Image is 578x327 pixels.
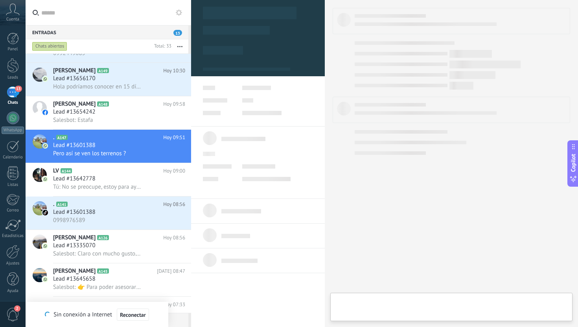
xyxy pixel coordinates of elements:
span: [DATE] 08:47 [157,267,185,275]
span: [PERSON_NAME] [53,100,96,108]
span: Salesbot: 👉 Para poder asesorarte mejor, por favor elige una opción: 1️⃣ Quiero más información 2... [53,283,142,291]
span: Lead #13335070 [53,242,96,250]
span: 2 [14,305,20,312]
span: Hoy 09:51 [163,134,185,141]
span: Hola podríamos conocer en 15 días el proyecto?.. [DATE] [53,83,142,90]
img: icon [42,277,48,282]
div: Chats abiertos [32,42,67,51]
img: icon [42,110,48,115]
span: Hoy 09:00 [163,167,185,175]
div: Leads [2,75,24,80]
img: icon [42,143,48,149]
div: Chats [2,100,24,105]
div: Ajustes [2,261,24,266]
span: Salesbot: Claro con mucho gusto. Estoy pendiente. Que tenga una excelente tarde [53,250,142,257]
span: 13 [15,86,22,92]
span: A141 [56,202,68,207]
a: avataricon[PERSON_NAME]A148Hoy 09:58Lead #13654242Salesbot: Estafa [26,96,191,129]
div: Entradas [26,25,188,39]
span: Lead #13642778 [53,175,96,183]
span: A147 [56,135,68,140]
span: Lead #13601388 [53,208,96,216]
span: Hoy 09:58 [163,100,185,108]
span: . [53,134,55,141]
div: Sin conexión a Internet [45,308,149,321]
span: [PERSON_NAME] [53,301,96,309]
span: [PERSON_NAME] [53,267,96,275]
a: avataricon.A141Hoy 08:56Lead #136013880998976589 [26,197,191,230]
span: Pero así se ven los terrenos ? [53,150,126,157]
a: avataricon[PERSON_NAME]A149Hoy 10:30Lead #13656170Hola podríamos conocer en 15 días el proyecto?.... [26,63,191,96]
img: icon [42,210,48,215]
div: Estadísticas [2,233,24,239]
span: Lead #13601388 [53,141,96,149]
span: 0998976589 [53,217,85,224]
span: A126 [97,235,109,240]
a: avataricon.A147Hoy 09:51Lead #13601388Pero así se ven los terrenos ? [26,130,191,163]
div: Panel [2,47,24,52]
span: Hoy 08:56 [163,234,185,242]
span: Hoy 08:56 [163,200,185,208]
span: Copilot [569,154,577,172]
img: icon [42,76,48,82]
div: Listas [2,182,24,187]
span: A145 [97,268,109,274]
span: Lead #13656170 [53,75,96,83]
a: avataricon[PERSON_NAME]A145[DATE] 08:47Lead #13645658Salesbot: 👉 Para poder asesorarte mejor, por... [26,263,191,296]
span: A148 [97,101,109,107]
span: Lead #13654242 [53,108,96,116]
span: A149 [97,68,109,73]
span: Hoy 10:30 [163,67,185,75]
div: Ayuda [2,288,24,294]
span: LV [53,167,59,175]
button: Reconectar [117,309,149,321]
span: A144 [61,168,72,173]
span: [PERSON_NAME] [53,234,96,242]
img: icon [42,243,48,249]
span: Salesbot: Estafa [53,116,93,124]
div: Total: 33 [151,42,171,50]
span: . [53,200,55,208]
div: Calendario [2,155,24,160]
button: Más [171,39,188,53]
span: Tú: No se preocupe, estoy para ayudarle con cualquier novedad. Que tenga un excelente [DATE]. [53,183,142,191]
img: icon [42,176,48,182]
span: Hoy 07:33 [163,301,185,309]
div: WhatsApp [2,127,24,134]
span: [PERSON_NAME] [53,67,96,75]
a: avatariconLVA144Hoy 09:00Lead #13642778Tú: No se preocupe, estoy para ayudarle con cualquier nove... [26,163,191,196]
span: Cuenta [6,17,19,22]
a: avataricon[PERSON_NAME]A126Hoy 08:56Lead #13335070Salesbot: Claro con mucho gusto. Estoy pendient... [26,230,191,263]
span: Lead #13645658 [53,275,96,283]
div: Correo [2,208,24,213]
span: Reconectar [120,312,146,318]
span: 13 [173,30,182,36]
